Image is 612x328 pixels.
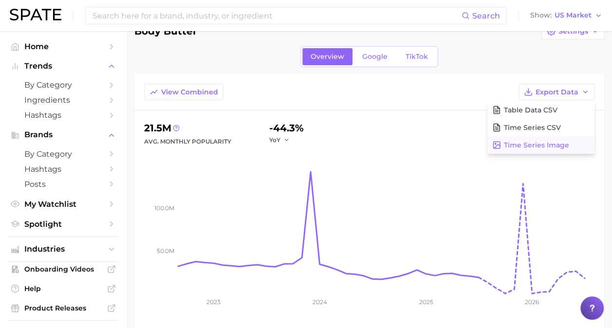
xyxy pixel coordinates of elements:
[8,146,119,162] a: by Category
[10,9,61,20] img: SPATE
[8,177,119,192] a: Posts
[161,88,218,96] span: View Combined
[154,204,174,212] tspan: 100.0m
[8,128,119,142] button: Brands
[24,164,102,174] span: Hashtags
[24,62,102,71] span: Trends
[311,53,344,61] span: Overview
[419,298,433,306] tspan: 2025
[558,27,588,36] span: Settings
[8,242,119,256] button: Industries
[504,124,561,132] span: Time Series CSV
[8,77,119,92] a: by Category
[8,39,119,54] a: Home
[24,200,102,209] span: My Watchlist
[541,23,604,39] button: Settings
[144,120,231,136] div: 21.5m
[24,149,102,159] span: by Category
[134,26,197,36] h1: Body butter
[24,180,102,189] span: Posts
[536,88,578,96] span: Export Data
[8,281,119,296] a: Help
[8,301,119,315] a: Product Releases
[144,136,231,147] div: Avg. Monthly Popularity
[24,284,102,293] span: Help
[24,130,102,139] span: Brands
[8,59,119,73] button: Trends
[8,217,119,232] a: Spotlight
[269,136,280,144] span: YoY
[528,9,605,22] button: ShowUS Market
[519,84,594,100] button: Export Data
[472,11,500,20] span: Search
[406,53,428,61] span: TikTok
[24,265,102,273] span: Onboarding Videos
[362,53,388,61] span: Google
[530,13,552,18] span: Show
[8,108,119,123] a: Hashtags
[525,298,539,306] tspan: 2026
[8,262,119,276] a: Onboarding Videos
[313,298,327,306] tspan: 2024
[504,106,557,114] span: Table Data CSV
[157,247,174,254] tspan: 50.0m
[302,48,352,65] a: Overview
[24,304,102,312] span: Product Releases
[24,219,102,229] span: Spotlight
[269,120,304,136] div: -44.3%
[269,136,290,144] button: YoY
[487,101,594,154] div: Export Data
[92,7,462,24] input: Search here for a brand, industry, or ingredient
[354,48,396,65] a: Google
[504,141,569,149] span: Time Series Image
[24,80,102,90] span: by Category
[8,92,119,108] a: Ingredients
[397,48,436,65] a: TikTok
[144,84,223,100] button: View Combined
[206,298,221,306] tspan: 2023
[8,197,119,212] a: My Watchlist
[8,162,119,177] a: Hashtags
[24,110,102,120] span: Hashtags
[24,95,102,105] span: Ingredients
[555,13,592,18] span: US Market
[24,245,102,254] span: Industries
[24,42,102,51] span: Home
